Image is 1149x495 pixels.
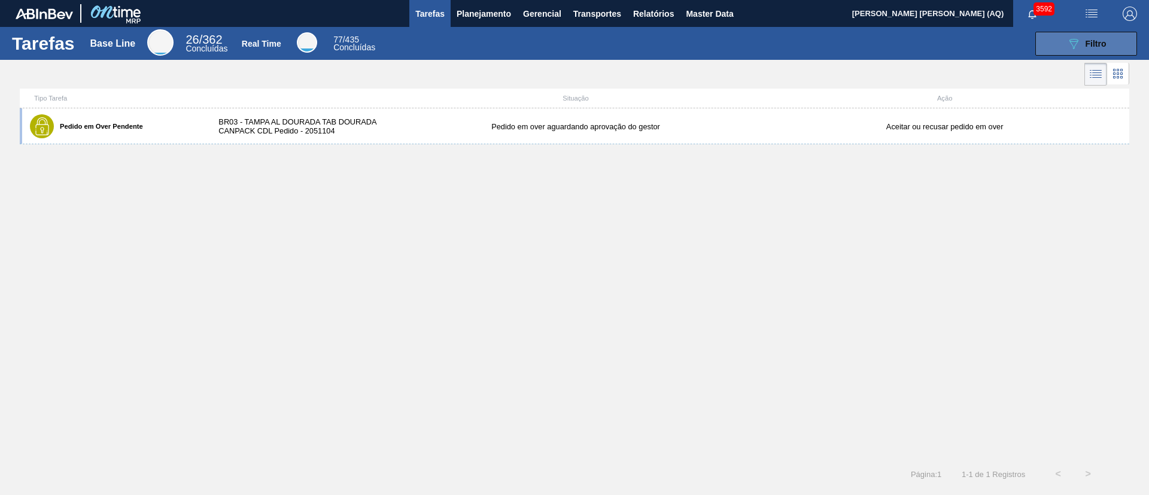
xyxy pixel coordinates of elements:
[573,7,621,21] span: Transportes
[1043,459,1073,489] button: <
[12,37,75,50] h1: Tarefas
[1073,459,1103,489] button: >
[415,7,445,21] span: Tarefas
[147,29,174,56] div: Base Line
[1084,63,1107,86] div: Visão em Lista
[22,95,206,102] div: Tipo Tarefa
[16,8,73,19] img: TNhmsLtSVTkK8tSr43FrP2fwEKptu5GPRR3wAAAABJRU5ErkJggg==
[686,7,733,21] span: Master Data
[391,95,761,102] div: Situação
[186,35,227,53] div: Base Line
[186,33,199,46] span: 26
[333,42,375,52] span: Concluídas
[186,33,222,46] span: / 362
[333,35,359,44] span: / 435
[1086,39,1107,48] span: Filtro
[633,7,674,21] span: Relatórios
[90,38,136,49] div: Base Line
[333,36,375,51] div: Real Time
[1123,7,1137,21] img: Logout
[186,44,227,53] span: Concluídas
[54,123,143,130] label: Pedido em Over Pendente
[391,122,761,131] div: Pedido em over aguardando aprovação do gestor
[457,7,511,21] span: Planejamento
[297,32,317,53] div: Real Time
[1084,7,1099,21] img: userActions
[206,117,391,135] div: BR03 - TAMPA AL DOURADA TAB DOURADA CANPACK CDL Pedido - 2051104
[523,7,561,21] span: Gerencial
[911,470,941,479] span: Página : 1
[333,35,343,44] span: 77
[760,122,1129,131] div: Aceitar ou recusar pedido em over
[1035,32,1137,56] button: Filtro
[1034,2,1054,16] span: 3592
[242,39,281,48] div: Real Time
[959,470,1025,479] span: 1 - 1 de 1 Registros
[1013,5,1051,22] button: Notificações
[760,95,1129,102] div: Ação
[1107,63,1129,86] div: Visão em Cards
